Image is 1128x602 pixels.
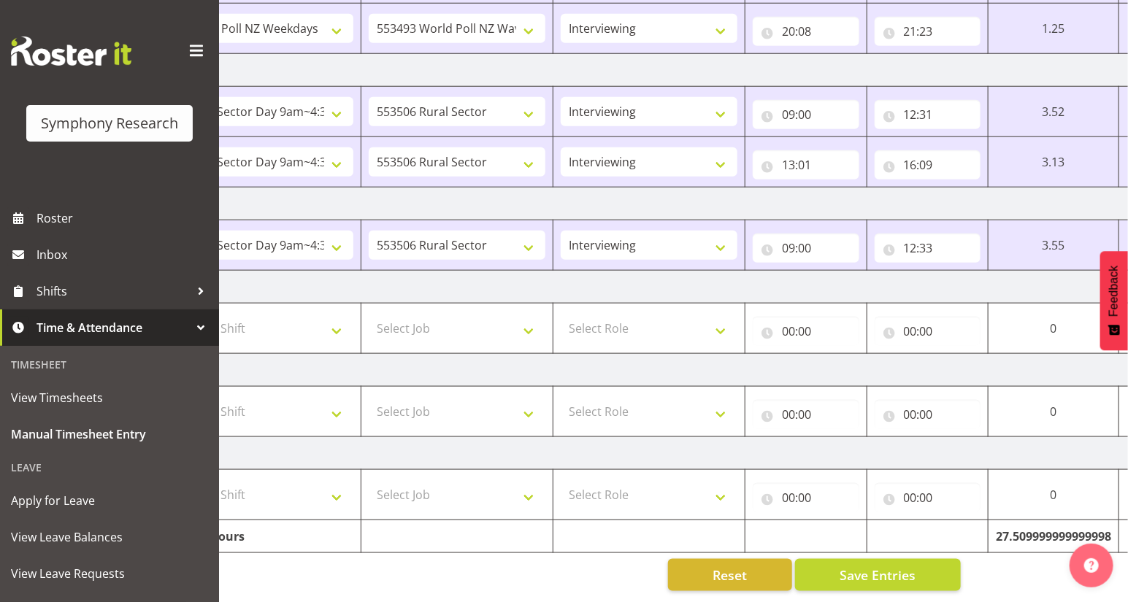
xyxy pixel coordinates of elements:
[753,317,859,346] input: Click to select...
[795,559,961,591] button: Save Entries
[4,519,215,555] a: View Leave Balances
[11,490,208,512] span: Apply for Leave
[11,36,131,66] img: Rosterit website logo
[4,555,215,592] a: View Leave Requests
[875,317,981,346] input: Click to select...
[1084,558,1099,573] img: help-xxl-2.png
[37,280,190,302] span: Shifts
[875,483,981,512] input: Click to select...
[989,304,1119,354] td: 0
[41,112,178,134] div: Symphony Research
[1108,266,1121,317] span: Feedback
[875,150,981,180] input: Click to select...
[11,526,208,548] span: View Leave Balances
[753,400,859,429] input: Click to select...
[989,520,1119,553] td: 27.509999999999998
[989,4,1119,54] td: 1.25
[753,100,859,129] input: Click to select...
[989,470,1119,520] td: 0
[4,482,215,519] a: Apply for Leave
[753,483,859,512] input: Click to select...
[989,220,1119,271] td: 3.55
[989,87,1119,137] td: 3.52
[713,566,747,584] span: Reset
[4,350,215,379] div: Timesheet
[875,100,981,129] input: Click to select...
[11,423,208,445] span: Manual Timesheet Entry
[37,207,212,229] span: Roster
[753,17,859,46] input: Click to select...
[169,520,361,553] td: Total Hours
[1100,251,1128,350] button: Feedback - Show survey
[753,234,859,263] input: Click to select...
[840,566,916,584] span: Save Entries
[753,150,859,180] input: Click to select...
[4,379,215,416] a: View Timesheets
[4,452,215,482] div: Leave
[989,387,1119,437] td: 0
[37,244,212,266] span: Inbox
[11,563,208,584] span: View Leave Requests
[989,137,1119,188] td: 3.13
[37,317,190,339] span: Time & Attendance
[668,559,792,591] button: Reset
[11,387,208,409] span: View Timesheets
[875,234,981,263] input: Click to select...
[4,416,215,452] a: Manual Timesheet Entry
[875,400,981,429] input: Click to select...
[875,17,981,46] input: Click to select...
